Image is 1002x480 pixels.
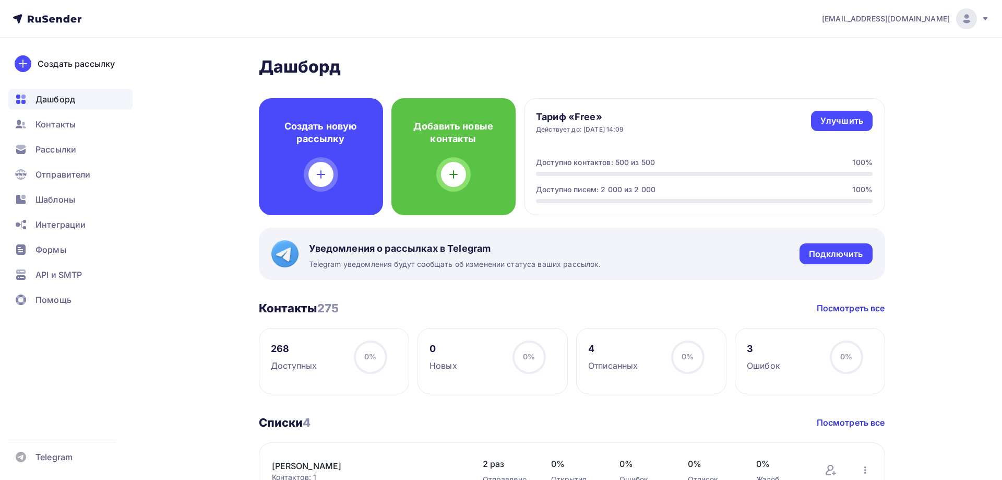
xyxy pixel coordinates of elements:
[536,184,655,195] div: Доступно писем: 2 000 из 2 000
[35,193,75,206] span: Шаблоны
[276,120,366,145] h4: Создать новую рассылку
[619,458,667,470] span: 0%
[35,243,66,256] span: Формы
[8,114,133,135] a: Контакты
[271,343,317,355] div: 268
[852,184,873,195] div: 100%
[588,359,638,372] div: Отписанных
[536,111,624,123] h4: Тариф «Free»
[817,416,885,429] a: Посмотреть все
[852,157,873,168] div: 100%
[317,301,339,315] span: 275
[259,301,339,315] h3: Контакты
[536,157,655,168] div: Доступно контактов: 500 из 500
[536,125,624,134] div: Действует до: [DATE] 14:09
[35,268,82,281] span: API и SMTP
[35,168,91,181] span: Отправители
[682,352,694,361] span: 0%
[309,259,601,270] span: Telegram уведомления будут сообщать об изменении статуса ваших рассылок.
[8,239,133,260] a: Формы
[817,302,885,314] a: Посмотреть все
[430,359,457,372] div: Новых
[35,218,86,231] span: Интеграции
[551,458,599,470] span: 0%
[38,57,115,70] div: Создать рассылку
[303,416,311,429] span: 4
[747,359,780,372] div: Ошибок
[408,120,499,145] h4: Добавить новые контакты
[822,14,950,24] span: [EMAIL_ADDRESS][DOMAIN_NAME]
[259,56,885,77] h2: Дашборд
[259,415,311,430] h3: Списки
[272,460,449,472] a: [PERSON_NAME]
[35,451,73,463] span: Telegram
[756,458,804,470] span: 0%
[8,164,133,185] a: Отправители
[35,93,75,106] span: Дашборд
[688,458,735,470] span: 0%
[8,189,133,210] a: Шаблоны
[820,115,863,127] div: Улучшить
[523,352,535,361] span: 0%
[309,242,601,255] span: Уведомления о рассылках в Telegram
[35,294,71,306] span: Помощь
[35,118,76,131] span: Контакты
[271,359,317,372] div: Доступных
[364,352,376,361] span: 0%
[840,352,852,361] span: 0%
[8,89,133,110] a: Дашборд
[822,8,989,29] a: [EMAIL_ADDRESS][DOMAIN_NAME]
[430,343,457,355] div: 0
[809,248,863,260] div: Подключить
[483,458,530,470] span: 2 раз
[8,139,133,160] a: Рассылки
[35,143,76,156] span: Рассылки
[588,343,638,355] div: 4
[747,343,780,355] div: 3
